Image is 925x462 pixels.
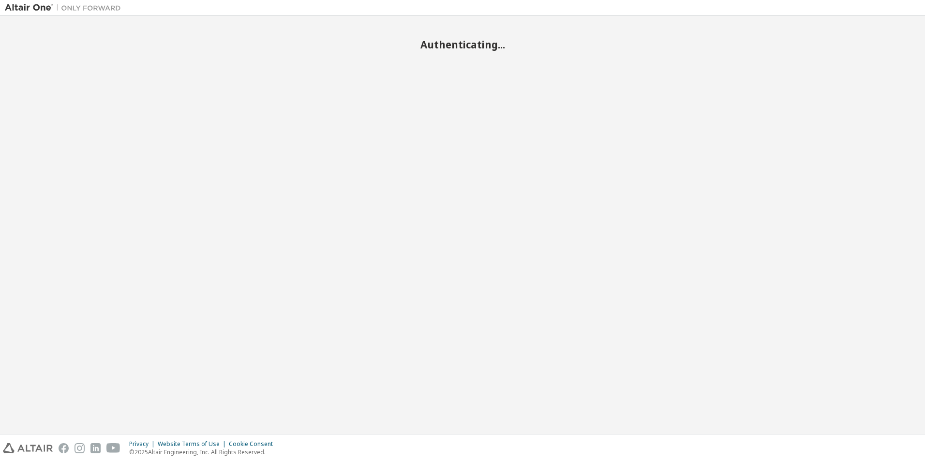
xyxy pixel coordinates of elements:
[229,440,279,448] div: Cookie Consent
[158,440,229,448] div: Website Terms of Use
[106,443,120,453] img: youtube.svg
[75,443,85,453] img: instagram.svg
[5,38,920,51] h2: Authenticating...
[59,443,69,453] img: facebook.svg
[90,443,101,453] img: linkedin.svg
[129,448,279,456] p: © 2025 Altair Engineering, Inc. All Rights Reserved.
[5,3,126,13] img: Altair One
[129,440,158,448] div: Privacy
[3,443,53,453] img: altair_logo.svg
